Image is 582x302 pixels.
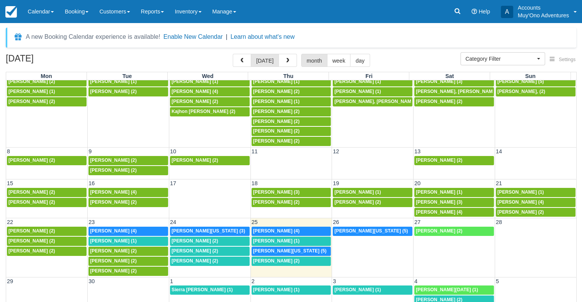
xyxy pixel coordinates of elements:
[252,247,331,256] a: [PERSON_NAME][US_STATE] (5)
[88,77,168,86] a: [PERSON_NAME] (1)
[252,257,331,266] a: [PERSON_NAME] (2)
[252,227,331,236] a: [PERSON_NAME] (4)
[88,87,168,96] a: [PERSON_NAME] (2)
[90,248,137,254] span: [PERSON_NAME] (2)
[6,148,11,154] span: 8
[7,87,87,96] a: [PERSON_NAME] (1)
[333,285,412,295] a: [PERSON_NAME] (1)
[172,228,245,234] span: [PERSON_NAME][US_STATE] (3)
[172,89,218,94] span: [PERSON_NAME] (4)
[495,278,500,284] span: 5
[7,156,87,165] a: [PERSON_NAME] (2)
[7,188,87,197] a: [PERSON_NAME] (2)
[333,87,412,96] a: [PERSON_NAME] (1)
[495,219,503,225] span: 28
[88,237,168,246] a: [PERSON_NAME] (1)
[252,188,331,197] a: [PERSON_NAME] (3)
[414,278,418,284] span: 4
[90,199,137,205] span: [PERSON_NAME] (2)
[8,79,55,84] span: [PERSON_NAME] (2)
[170,77,250,86] a: [PERSON_NAME] (1)
[332,148,340,154] span: 12
[253,199,300,205] span: [PERSON_NAME] (2)
[445,73,454,79] span: Sat
[559,57,575,62] span: Settings
[88,278,95,284] span: 30
[333,198,412,207] a: [PERSON_NAME] (2)
[253,128,300,134] span: [PERSON_NAME] (2)
[251,148,258,154] span: 11
[8,89,55,94] span: [PERSON_NAME] (1)
[414,156,494,165] a: [PERSON_NAME] (2)
[416,199,462,205] span: [PERSON_NAME] (3)
[172,287,233,292] span: Sierra [PERSON_NAME] (1)
[172,258,218,264] span: [PERSON_NAME] (2)
[496,87,575,96] a: [PERSON_NAME], (2)
[414,198,494,207] a: [PERSON_NAME] (3)
[8,189,55,195] span: [PERSON_NAME] (2)
[170,107,250,116] a: Kajhon [PERSON_NAME] (2)
[88,198,168,207] a: [PERSON_NAME] (2)
[169,219,177,225] span: 24
[525,73,535,79] span: Sun
[501,6,513,18] div: A
[88,267,168,276] a: [PERSON_NAME] (2)
[334,99,423,104] span: [PERSON_NAME], [PERSON_NAME] (2)
[252,107,331,116] a: [PERSON_NAME] (2)
[333,227,412,236] a: [PERSON_NAME][US_STATE] (5)
[333,188,412,197] a: [PERSON_NAME] (1)
[169,180,177,186] span: 17
[253,238,300,244] span: [PERSON_NAME] (1)
[172,109,235,114] span: Kajhon [PERSON_NAME] (2)
[460,52,545,65] button: Category Filter
[414,180,421,186] span: 20
[170,247,250,256] a: [PERSON_NAME] (2)
[416,287,478,292] span: [PERSON_NAME][DATE] (1)
[6,180,14,186] span: 15
[253,228,300,234] span: [PERSON_NAME] (4)
[6,54,103,68] h2: [DATE]
[416,99,462,104] span: [PERSON_NAME] (2)
[172,99,218,104] span: [PERSON_NAME] (2)
[253,138,300,144] span: [PERSON_NAME] (2)
[334,199,381,205] span: [PERSON_NAME] (2)
[7,97,87,106] a: [PERSON_NAME] (2)
[252,127,331,136] a: [PERSON_NAME] (2)
[8,238,55,244] span: [PERSON_NAME] (2)
[414,285,494,295] a: [PERSON_NAME][DATE] (1)
[253,79,300,84] span: [PERSON_NAME] (1)
[416,158,462,163] span: [PERSON_NAME] (2)
[88,257,168,266] a: [PERSON_NAME] (2)
[170,227,250,236] a: [PERSON_NAME][US_STATE] (3)
[416,189,462,195] span: [PERSON_NAME] (1)
[253,89,300,94] span: [PERSON_NAME] (2)
[230,33,295,40] a: Learn about what's new
[495,180,503,186] span: 21
[251,219,258,225] span: 25
[170,285,250,295] a: Sierra [PERSON_NAME] (1)
[334,189,381,195] span: [PERSON_NAME] (1)
[8,99,55,104] span: [PERSON_NAME] (2)
[414,87,494,96] a: [PERSON_NAME], [PERSON_NAME] (2)
[414,227,494,236] a: [PERSON_NAME] (2)
[170,97,250,106] a: [PERSON_NAME] (2)
[496,198,575,207] a: [PERSON_NAME] (4)
[90,168,137,173] span: [PERSON_NAME] (2)
[172,248,218,254] span: [PERSON_NAME] (2)
[414,208,494,217] a: [PERSON_NAME] (4)
[253,287,300,292] span: [PERSON_NAME] (1)
[414,77,494,86] a: [PERSON_NAME] (3)
[90,258,137,264] span: [PERSON_NAME] (2)
[90,158,137,163] span: [PERSON_NAME] (2)
[332,180,340,186] span: 19
[497,209,544,215] span: [PERSON_NAME] (2)
[545,54,580,65] button: Settings
[7,77,87,86] a: [PERSON_NAME] (2)
[90,228,137,234] span: [PERSON_NAME] (4)
[7,237,87,246] a: [PERSON_NAME] (2)
[122,73,132,79] span: Tue
[88,156,168,165] a: [PERSON_NAME] (2)
[6,219,14,225] span: 22
[202,73,213,79] span: Wed
[170,257,250,266] a: [PERSON_NAME] (2)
